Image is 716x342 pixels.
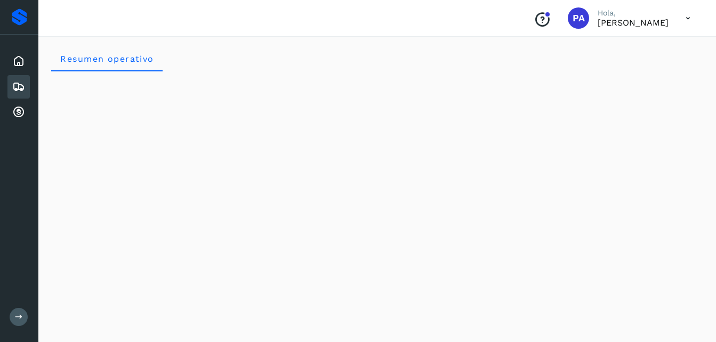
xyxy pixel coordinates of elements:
[598,18,669,28] p: PEDRO ALBERTO CHACON GUERRERO
[60,54,154,64] span: Resumen operativo
[7,101,30,124] div: Cuentas por cobrar
[7,75,30,99] div: Embarques
[598,9,669,18] p: Hola,
[7,50,30,73] div: Inicio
